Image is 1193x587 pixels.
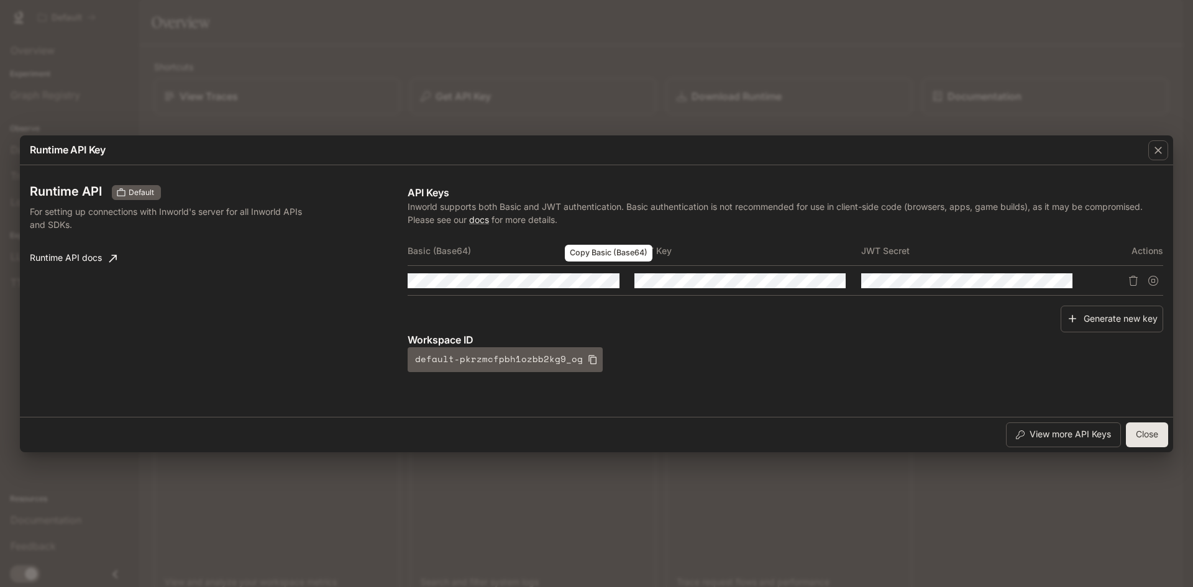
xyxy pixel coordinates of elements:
[1123,271,1143,291] button: Delete API key
[861,236,1088,266] th: JWT Secret
[469,214,489,225] a: docs
[408,200,1163,226] p: Inworld supports both Basic and JWT authentication. Basic authentication is not recommended for u...
[1006,422,1121,447] button: View more API Keys
[1087,236,1163,266] th: Actions
[634,236,861,266] th: JWT Key
[30,205,306,231] p: For setting up connections with Inworld's server for all Inworld APIs and SDKs.
[408,185,1163,200] p: API Keys
[30,185,102,198] h3: Runtime API
[565,245,652,262] div: Copy Basic (Base64)
[112,185,161,200] div: These keys will apply to your current workspace only
[124,187,159,198] span: Default
[408,236,634,266] th: Basic (Base64)
[1126,422,1168,447] button: Close
[408,332,1163,347] p: Workspace ID
[1143,271,1163,291] button: Suspend API key
[408,347,603,372] button: default-pkrzmcfpbh1ozbb2kg9_og
[1061,306,1163,332] button: Generate new key
[25,246,122,271] a: Runtime API docs
[30,142,106,157] p: Runtime API Key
